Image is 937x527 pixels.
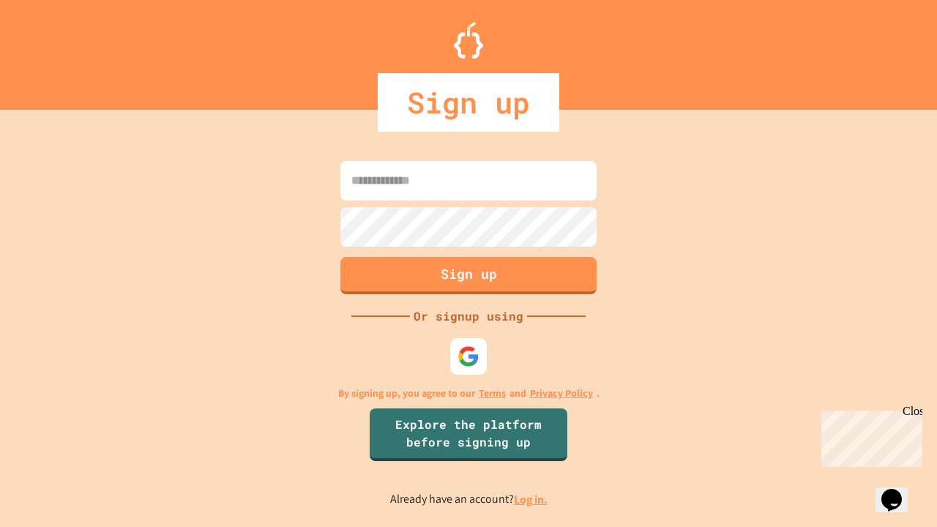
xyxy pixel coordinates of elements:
[876,468,922,512] iframe: chat widget
[530,386,593,401] a: Privacy Policy
[6,6,101,93] div: Chat with us now!Close
[410,307,527,325] div: Or signup using
[458,345,479,367] img: google-icon.svg
[815,405,922,467] iframe: chat widget
[479,386,506,401] a: Terms
[514,492,548,507] a: Log in.
[454,22,483,59] img: Logo.svg
[340,257,597,294] button: Sign up
[370,408,567,461] a: Explore the platform before signing up
[390,490,548,509] p: Already have an account?
[378,73,559,132] div: Sign up
[338,386,600,401] p: By signing up, you agree to our and .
